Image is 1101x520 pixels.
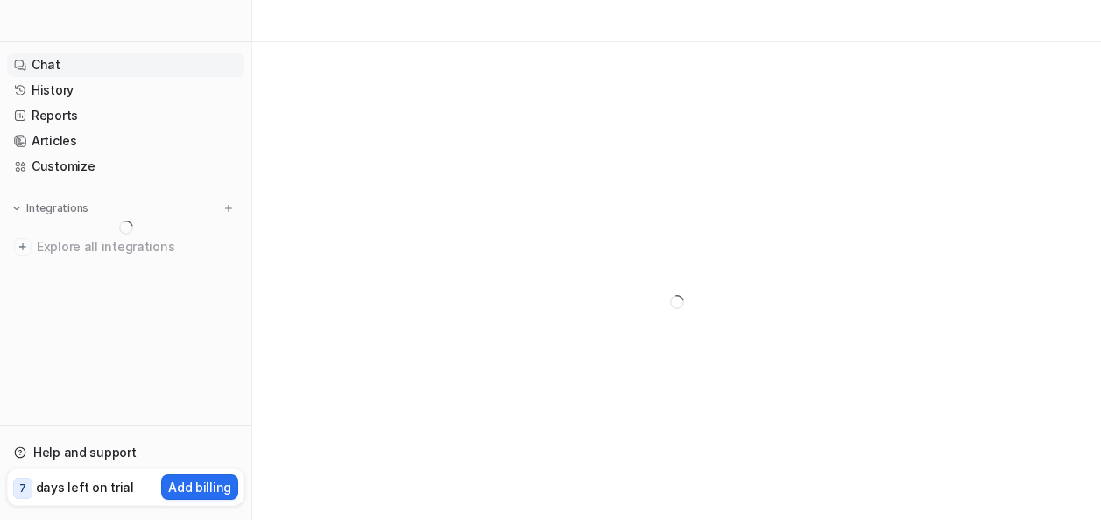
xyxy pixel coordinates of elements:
[14,238,32,256] img: explore all integrations
[37,233,237,261] span: Explore all integrations
[11,202,23,214] img: expand menu
[7,154,244,179] a: Customize
[222,202,235,214] img: menu_add.svg
[7,440,244,465] a: Help and support
[7,235,244,259] a: Explore all integrations
[36,478,134,496] p: days left on trial
[7,200,94,217] button: Integrations
[161,474,238,500] button: Add billing
[7,78,244,102] a: History
[7,103,244,128] a: Reports
[19,481,26,496] p: 7
[26,201,88,215] p: Integrations
[7,129,244,153] a: Articles
[7,53,244,77] a: Chat
[168,478,231,496] p: Add billing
